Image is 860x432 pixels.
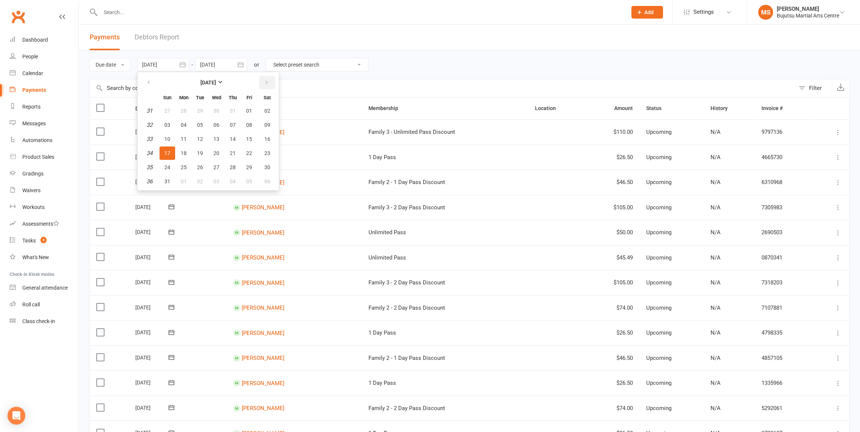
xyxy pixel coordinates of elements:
[585,295,640,320] td: $74.00
[181,150,187,156] span: 18
[10,313,78,330] a: Class kiosk mode
[10,249,78,266] a: What's New
[711,129,721,135] span: N/A
[10,165,78,182] a: Gradings
[711,229,721,236] span: N/A
[246,178,252,184] span: 05
[711,204,721,211] span: N/A
[22,285,68,291] div: General attendance
[146,150,152,157] em: 34
[585,245,640,270] td: $45.49
[242,304,284,311] a: [PERSON_NAME]
[213,136,219,142] span: 13
[213,122,219,128] span: 06
[146,136,152,142] em: 33
[176,132,191,146] button: 11
[368,154,396,161] span: 1 Day Pass
[22,302,40,307] div: Roll call
[22,37,48,43] div: Dashboard
[200,80,216,86] strong: [DATE]
[368,129,455,135] span: Family 3 - Unlimited Pass Discount
[368,329,396,336] span: 1 Day Pass
[160,146,175,160] button: 17
[646,329,671,336] span: Upcoming
[585,97,640,119] th: Amount
[22,154,54,160] div: Product Sales
[230,122,236,128] span: 07
[90,25,120,50] button: Payments
[209,118,224,132] button: 06
[246,108,252,114] span: 01
[711,254,721,261] span: N/A
[711,329,721,336] span: N/A
[164,108,170,114] span: 27
[129,97,226,119] th: Due
[585,396,640,421] td: $74.00
[135,25,179,50] a: Debtors Report
[754,220,812,245] td: 2690503
[146,178,152,185] em: 36
[22,70,43,76] div: Calendar
[754,270,812,295] td: 7318203
[146,164,152,171] em: 35
[197,136,203,142] span: 12
[22,120,46,126] div: Messages
[754,396,812,421] td: 5292061
[646,304,671,311] span: Upcoming
[758,5,773,20] div: MS
[230,178,236,184] span: 04
[10,115,78,132] a: Messages
[264,164,270,170] span: 30
[10,99,78,115] a: Reports
[22,104,41,110] div: Reports
[241,175,257,188] button: 05
[181,178,187,184] span: 01
[160,132,175,146] button: 10
[241,132,257,146] button: 15
[754,195,812,220] td: 7305983
[258,104,277,117] button: 02
[10,132,78,149] a: Automations
[809,84,822,93] div: Filter
[585,320,640,345] td: $26.50
[242,380,284,386] a: [PERSON_NAME]
[646,154,671,161] span: Upcoming
[264,150,270,156] span: 23
[646,380,671,386] span: Upcoming
[368,229,406,236] span: Unlimited Pass
[242,405,284,412] a: [PERSON_NAME]
[254,60,259,69] div: or
[368,204,445,211] span: Family 3 - 2 Day Pass Discount
[646,355,671,361] span: Upcoming
[242,355,284,361] a: [PERSON_NAME]
[181,108,187,114] span: 28
[192,118,208,132] button: 05
[197,122,203,128] span: 05
[135,402,170,413] div: [DATE]
[176,146,191,160] button: 18
[176,118,191,132] button: 04
[160,118,175,132] button: 03
[585,270,640,295] td: $105.00
[9,7,28,26] a: Clubworx
[135,126,170,137] div: [DATE]
[585,345,640,371] td: $46.50
[192,175,208,188] button: 02
[711,279,721,286] span: N/A
[10,199,78,216] a: Workouts
[135,176,170,187] div: [DATE]
[230,150,236,156] span: 21
[22,318,55,324] div: Class check-in
[10,232,78,249] a: Tasks 3
[209,104,224,117] button: 30
[135,352,170,363] div: [DATE]
[754,295,812,320] td: 7107881
[160,161,175,174] button: 24
[242,204,284,211] a: [PERSON_NAME]
[646,179,671,186] span: Upcoming
[90,33,120,41] span: Payments
[41,237,46,243] span: 3
[230,108,236,114] span: 31
[258,132,277,146] button: 16
[264,122,270,128] span: 09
